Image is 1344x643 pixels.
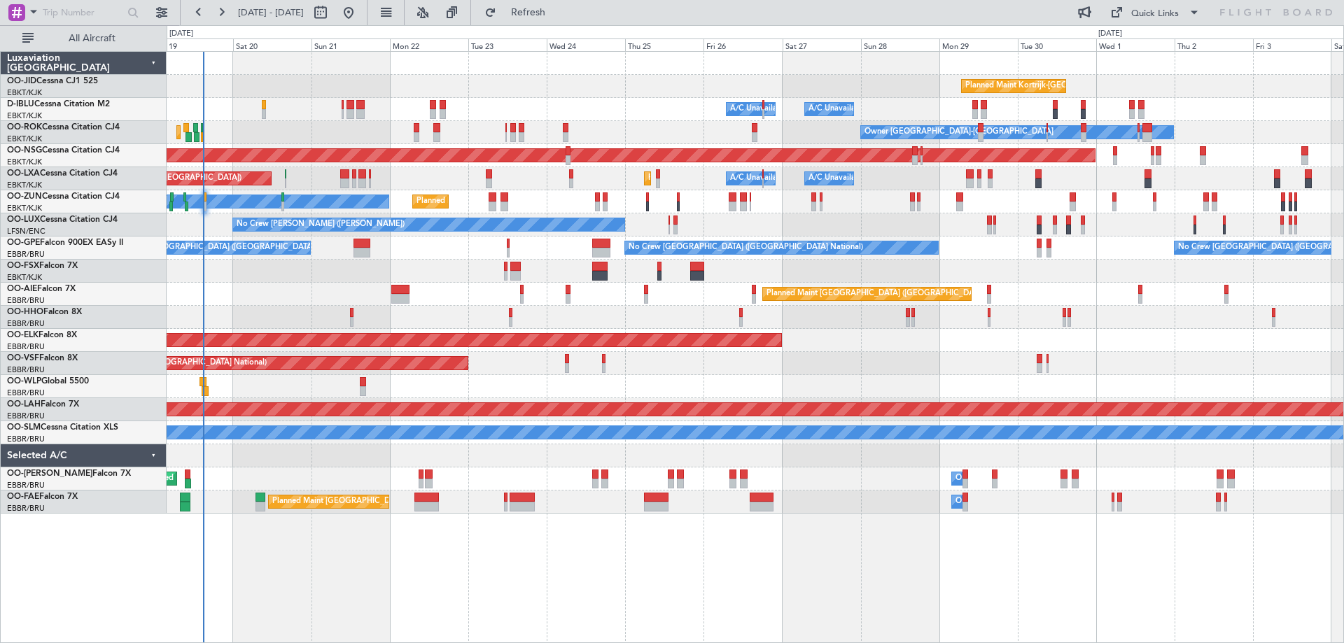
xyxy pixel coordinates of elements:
a: EBKT/KJK [7,272,42,283]
div: Sat 20 [233,38,311,51]
div: Sun 21 [311,38,390,51]
div: A/C Unavailable [GEOGRAPHIC_DATA] ([GEOGRAPHIC_DATA] National) [730,99,990,120]
span: OO-LUX [7,215,40,224]
div: Quick Links [1131,7,1179,21]
span: D-IBLU [7,100,34,108]
span: OO-HHO [7,308,43,316]
div: Wed 24 [547,38,625,51]
a: EBBR/BRU [7,388,45,398]
span: OO-NSG [7,146,42,155]
div: Mon 22 [390,38,468,51]
span: OO-LXA [7,169,40,178]
div: Planned Maint [GEOGRAPHIC_DATA] ([GEOGRAPHIC_DATA] National) [272,491,526,512]
a: D-IBLUCessna Citation M2 [7,100,110,108]
div: Owner [GEOGRAPHIC_DATA]-[GEOGRAPHIC_DATA] [864,122,1053,143]
a: EBBR/BRU [7,365,45,375]
input: Trip Number [43,2,123,23]
div: Owner Melsbroek Air Base [955,468,1051,489]
div: Tue 30 [1018,38,1096,51]
a: EBBR/BRU [7,318,45,329]
a: OO-ZUNCessna Citation CJ4 [7,192,120,201]
a: OO-JIDCessna CJ1 525 [7,77,98,85]
a: OO-NSGCessna Citation CJ4 [7,146,120,155]
div: No Crew [GEOGRAPHIC_DATA] ([GEOGRAPHIC_DATA] National) [629,237,863,258]
div: Sun 28 [861,38,939,51]
div: Fri 3 [1253,38,1331,51]
a: EBKT/KJK [7,111,42,121]
span: OO-AIE [7,285,37,293]
a: OO-ROKCessna Citation CJ4 [7,123,120,132]
span: OO-[PERSON_NAME] [7,469,92,478]
a: OO-LXACessna Citation CJ4 [7,169,118,178]
a: OO-GPEFalcon 900EX EASy II [7,239,123,247]
a: OO-[PERSON_NAME]Falcon 7X [7,469,131,478]
a: OO-FAEFalcon 7X [7,493,78,501]
div: Fri 26 [703,38,782,51]
button: Quick Links [1103,1,1207,24]
div: Owner Melsbroek Air Base [955,491,1051,512]
a: OO-HHOFalcon 8X [7,308,82,316]
div: Planned Maint Kortrijk-[GEOGRAPHIC_DATA] [648,168,811,189]
a: EBKT/KJK [7,87,42,98]
div: Thu 25 [625,38,703,51]
span: OO-VSF [7,354,39,362]
button: All Aircraft [15,27,152,50]
a: OO-LAHFalcon 7X [7,400,79,409]
a: EBBR/BRU [7,411,45,421]
a: EBBR/BRU [7,503,45,514]
a: OO-SLMCessna Citation XLS [7,423,118,432]
a: EBBR/BRU [7,249,45,260]
button: Refresh [478,1,562,24]
div: Sat 27 [783,38,861,51]
span: OO-JID [7,77,36,85]
span: OO-ZUN [7,192,42,201]
a: OO-FSXFalcon 7X [7,262,78,270]
a: EBBR/BRU [7,341,45,352]
span: OO-FAE [7,493,39,501]
div: [DATE] [1098,28,1122,40]
span: OO-ROK [7,123,42,132]
span: OO-WLP [7,377,41,386]
a: LFSN/ENC [7,226,45,236]
div: Planned Maint [GEOGRAPHIC_DATA] ([GEOGRAPHIC_DATA]) [766,283,987,304]
span: OO-ELK [7,331,38,339]
div: Fri 19 [155,38,233,51]
a: OO-AIEFalcon 7X [7,285,76,293]
div: A/C Unavailable [808,168,867,189]
a: OO-LUXCessna Citation CJ4 [7,215,118,224]
a: OO-ELKFalcon 8X [7,331,77,339]
a: OO-WLPGlobal 5500 [7,377,89,386]
div: Wed 1 [1096,38,1175,51]
div: No Crew [GEOGRAPHIC_DATA] ([GEOGRAPHIC_DATA] National) [115,237,349,258]
div: Thu 2 [1175,38,1253,51]
a: EBBR/BRU [7,434,45,444]
a: EBKT/KJK [7,134,42,144]
span: Refresh [499,8,558,17]
div: A/C Unavailable [GEOGRAPHIC_DATA] ([GEOGRAPHIC_DATA] National) [730,168,990,189]
div: A/C Unavailable [GEOGRAPHIC_DATA]-[GEOGRAPHIC_DATA] [808,99,1032,120]
div: Planned Maint Kortrijk-[GEOGRAPHIC_DATA] [416,191,580,212]
div: Mon 29 [939,38,1018,51]
span: [DATE] - [DATE] [238,6,304,19]
span: All Aircraft [36,34,148,43]
div: Planned Maint Kortrijk-[GEOGRAPHIC_DATA] [965,76,1128,97]
a: OO-VSFFalcon 8X [7,354,78,362]
a: EBKT/KJK [7,157,42,167]
div: [DATE] [169,28,193,40]
span: OO-GPE [7,239,40,247]
a: EBBR/BRU [7,480,45,490]
span: OO-FSX [7,262,39,270]
div: No Crew [PERSON_NAME] ([PERSON_NAME]) [237,214,405,235]
span: OO-SLM [7,423,41,432]
span: OO-LAH [7,400,41,409]
a: EBBR/BRU [7,295,45,306]
a: EBKT/KJK [7,203,42,213]
div: Tue 23 [468,38,547,51]
a: EBKT/KJK [7,180,42,190]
